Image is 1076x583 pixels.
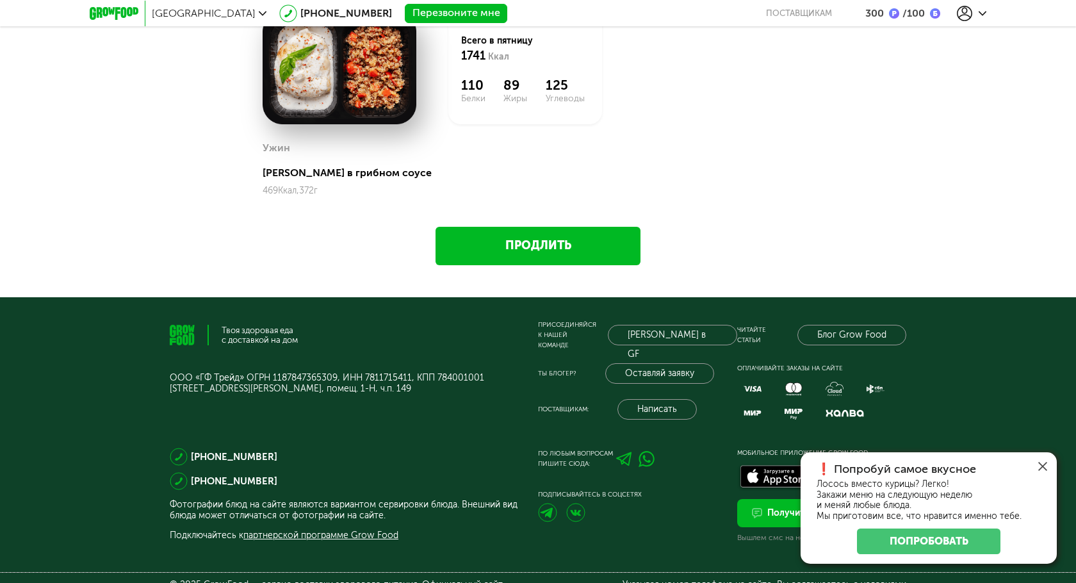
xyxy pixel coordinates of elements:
div: 100 [899,7,925,19]
span: 89 [503,78,546,93]
div: 300 [865,7,884,19]
span: [GEOGRAPHIC_DATA] [152,7,256,19]
span: Ккал, [278,185,299,196]
div: По любым вопросам пишите сюда: [538,448,613,469]
a: Блог Grow Food [797,325,906,345]
div: поставщикам: [538,404,589,415]
a: [PHONE_NUMBER] [191,475,277,487]
span: Ккал [488,51,509,62]
a: [PHONE_NUMBER] [191,451,277,463]
a: Попробовать [857,529,1000,554]
span: Жиры [503,93,546,104]
span: 1741 [461,49,485,63]
span: Белки [461,93,503,104]
span: Углеводы [546,93,588,104]
h3: Ужин [263,142,290,154]
span: 125 [546,78,588,93]
img: bonus_b.cdccf46.png [930,8,940,19]
div: ❗️ Попробуй самое вкусное [817,462,1041,476]
button: Перезвоните мне [405,4,507,23]
div: Подписывайтесь в соцсетях [538,489,737,500]
img: Доступно в Apple Store [737,463,817,491]
div: Вышлем смс на номер [PHONE_NUMBER] [737,532,907,543]
div: 469 372 [263,185,432,196]
p: ООО «ГФ Трейд» ОГРН 1187847365309, ИНН 7811715411, КПП 784001001 [STREET_ADDRESS][PERSON_NAME], п... [170,372,538,394]
div: Твоя здоровая еда с доставкой на дом [222,325,298,345]
div: Читайте статьи [737,325,766,345]
a: Продлить [436,227,640,265]
div: Присоединяйся к нашей команде [538,320,598,350]
div: Мобильное приложение Grow Food [737,448,907,458]
div: [PERSON_NAME] в грибном соусе [263,167,432,179]
img: bonus_p.2f9b352.png [889,8,899,19]
img: halva.24e905e.svg [826,404,864,422]
div: Лосось вместо курицы? Легко! Закажи меню на следующую неделю и меняй любые блюда. Мы приготовим в... [817,479,1041,522]
div: Ты блогер? [538,368,576,379]
span: г [314,185,318,196]
p: Фотографии блюд на сайте являются вариантом сервировки блюда. Внешний вид блюда может отличаться ... [170,499,538,521]
div: Получить ссылку по смс [767,507,883,520]
span: / [902,7,907,19]
p: Подключайтесь к [170,530,538,541]
div: Оплачивайте заказы на сайте [737,363,907,374]
button: Получить ссылку по смс [737,499,907,527]
a: [PERSON_NAME] в GF [608,325,737,345]
a: Оставляй заявку [605,363,714,384]
div: Всего в пятницу [461,34,589,65]
button: Написать [617,399,697,420]
span: 110 [461,78,503,93]
a: партнерской программе Grow Food [243,530,398,541]
img: big_AwletdpO0lAfdjj0.png [263,12,416,124]
a: [PHONE_NUMBER] [300,7,392,19]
